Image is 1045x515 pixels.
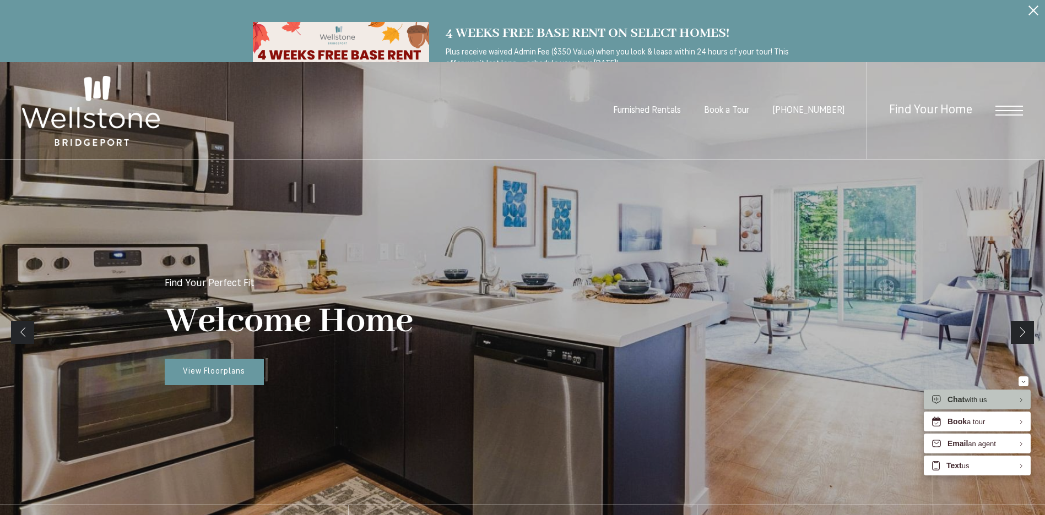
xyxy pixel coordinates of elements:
[889,105,972,117] a: Find Your Home
[995,106,1023,116] button: Open Menu
[165,300,413,343] p: Welcome Home
[11,321,34,344] a: Previous
[446,47,793,93] p: Plus receive waived Admin Fee ($350 Value) when you look & lease within 24 hours of your tour! Th...
[22,76,160,146] img: Wellstone
[183,368,245,376] span: View Floorplans
[253,22,429,125] img: wellstone special
[772,106,844,115] span: [PHONE_NUMBER]
[613,106,681,115] a: Furnished Rentals
[704,106,749,115] a: Book a Tour
[165,279,255,289] p: Find Your Perfect Fit
[772,106,844,115] a: Call Us at (253) 642-8681
[446,23,793,44] div: 4 WEEKS FREE BASE RENT ON SELECT HOMES!
[1011,321,1034,344] a: Next
[165,359,264,385] a: View Floorplans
